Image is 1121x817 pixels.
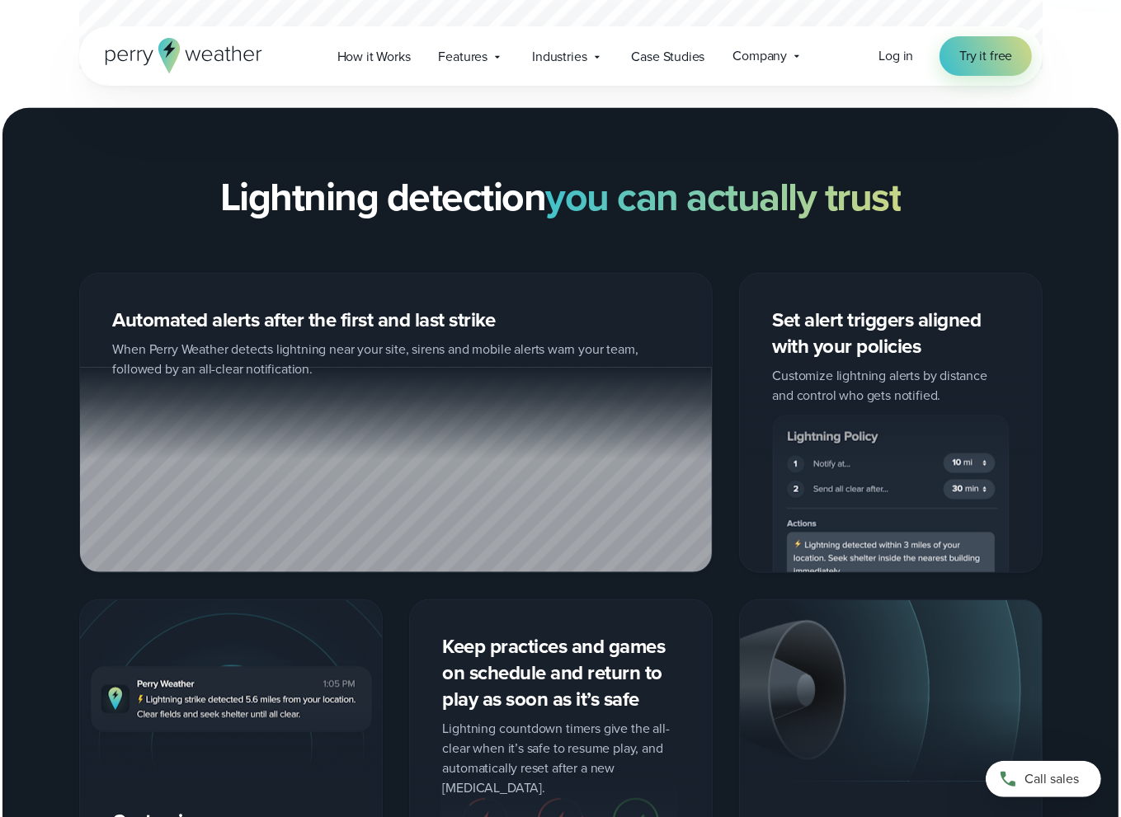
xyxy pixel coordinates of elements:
a: Log in [878,46,913,66]
strong: you can actually trust [545,167,901,226]
h2: Lightning detection [220,174,902,220]
span: Case Studies [632,47,705,67]
a: Case Studies [618,40,719,73]
a: Call sales [986,761,1101,797]
span: Call sales [1024,769,1079,789]
span: How it Works [337,47,411,67]
a: Try it free [940,36,1032,76]
span: Industries [532,47,586,67]
span: Try it free [959,46,1012,66]
span: Company [732,46,787,66]
img: outdoor warning system [740,600,1042,782]
span: Features [439,47,488,67]
span: Log in [878,46,913,65]
a: How it Works [323,40,425,73]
